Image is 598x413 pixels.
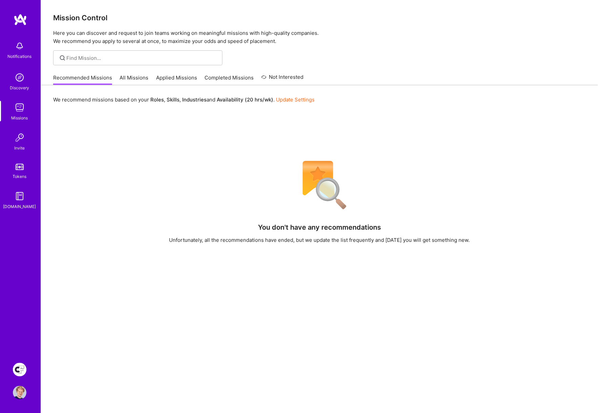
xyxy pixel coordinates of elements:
a: Update Settings [276,96,315,103]
img: tokens [16,164,24,170]
div: Missions [12,114,28,121]
div: Invite [15,144,25,152]
h4: You don't have any recommendations [258,223,381,231]
img: User Avatar [13,386,26,399]
a: All Missions [120,74,149,85]
img: No Results [291,157,348,214]
b: Industries [182,96,207,103]
img: bell [13,39,26,53]
img: guide book [13,189,26,203]
h3: Mission Control [53,14,586,22]
img: logo [14,14,27,26]
div: Discovery [10,84,29,91]
img: Creative Fabrica Project Team [13,363,26,376]
b: Availability (20 hrs/wk) [217,96,273,103]
i: icon SearchGrey [59,54,66,62]
a: Not Interested [261,73,304,85]
img: discovery [13,71,26,84]
a: Recommended Missions [53,74,112,85]
div: Notifications [8,53,32,60]
b: Skills [167,96,179,103]
p: Here you can discover and request to join teams working on meaningful missions with high-quality ... [53,29,586,45]
a: Completed Missions [205,74,254,85]
a: Applied Missions [156,74,197,85]
div: Tokens [13,173,27,180]
div: Unfortunately, all the recommendations have ended, but we update the list frequently and [DATE] y... [169,236,470,244]
a: User Avatar [11,386,28,399]
img: Invite [13,131,26,144]
b: Roles [150,96,164,103]
input: Find Mission... [67,54,217,62]
a: Creative Fabrica Project Team [11,363,28,376]
p: We recommend missions based on your , , and . [53,96,315,103]
img: teamwork [13,101,26,114]
div: [DOMAIN_NAME] [3,203,36,210]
